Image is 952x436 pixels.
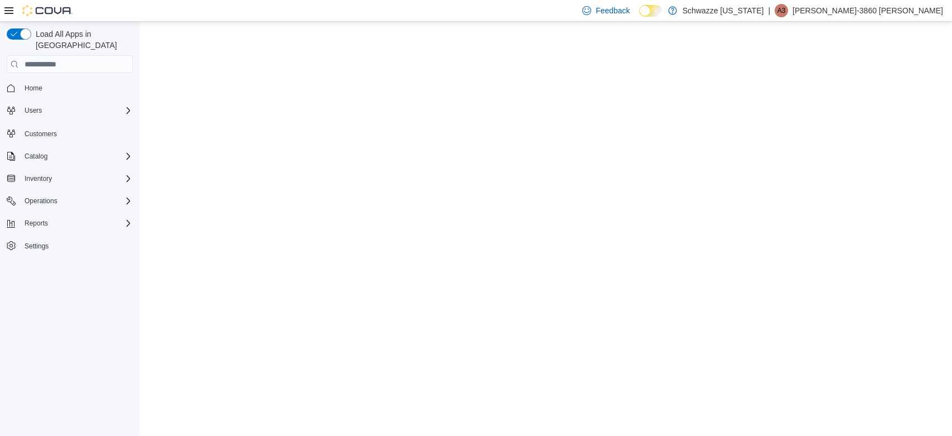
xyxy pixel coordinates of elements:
[20,150,133,163] span: Catalog
[25,84,42,93] span: Home
[25,152,47,161] span: Catalog
[20,239,53,253] a: Settings
[22,5,73,16] img: Cova
[20,217,52,230] button: Reports
[20,194,62,208] button: Operations
[792,4,943,17] p: [PERSON_NAME]-3860 [PERSON_NAME]
[31,28,133,51] span: Load All Apps in [GEOGRAPHIC_DATA]
[20,104,133,117] span: Users
[2,171,137,186] button: Inventory
[20,126,133,140] span: Customers
[20,150,52,163] button: Catalog
[20,217,133,230] span: Reports
[20,194,133,208] span: Operations
[2,80,137,96] button: Home
[25,106,42,115] span: Users
[25,130,57,138] span: Customers
[2,148,137,164] button: Catalog
[20,239,133,253] span: Settings
[775,4,788,17] div: Alexis-3860 Shoope
[25,197,57,205] span: Operations
[25,174,52,183] span: Inventory
[20,172,133,185] span: Inventory
[2,103,137,118] button: Users
[768,4,770,17] p: |
[2,215,137,231] button: Reports
[20,81,133,95] span: Home
[20,104,46,117] button: Users
[7,75,133,283] nav: Complex example
[2,125,137,141] button: Customers
[25,242,49,251] span: Settings
[20,127,61,141] a: Customers
[683,4,764,17] p: Schwazze [US_STATE]
[596,5,630,16] span: Feedback
[639,5,663,17] input: Dark Mode
[2,193,137,209] button: Operations
[20,172,56,185] button: Inventory
[25,219,48,228] span: Reports
[777,4,786,17] span: A3
[20,82,47,95] a: Home
[2,238,137,254] button: Settings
